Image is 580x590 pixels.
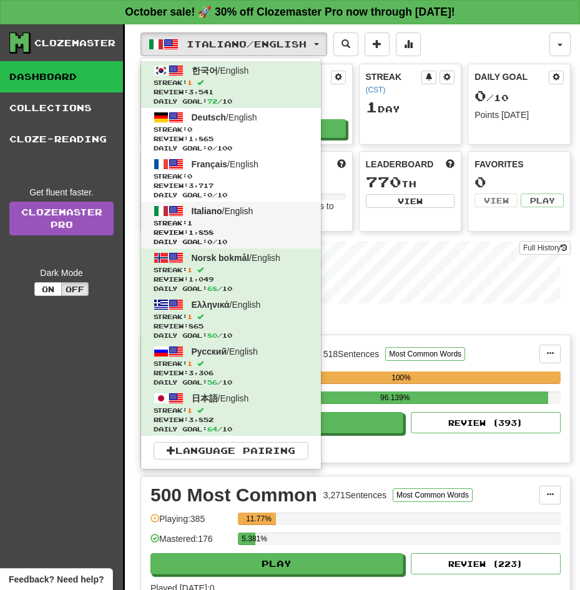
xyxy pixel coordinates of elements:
button: Add sentence to collection [365,32,390,56]
span: Daily Goal: / 10 [154,97,308,106]
span: Daily Goal: / 10 [154,237,308,247]
a: Ελληνικά/EnglishStreak:1 Review:865Daily Goal:80/10 [141,295,321,342]
a: Language Pairing [154,442,308,460]
span: Streak: [154,172,308,181]
span: 1 [187,219,192,227]
span: / English [192,159,258,169]
span: Daily Goal: / 10 [154,331,308,340]
span: 80 [207,332,217,339]
span: 68 [207,285,217,292]
span: / English [192,393,249,403]
span: Score more points to level up [337,158,346,170]
a: Français/EnglishStreak:0 Review:3,717Daily Goal:0/10 [141,155,321,202]
div: Mastered: 176 [150,533,232,553]
div: 11.77% [242,513,276,525]
span: 72 [207,97,217,105]
a: 日本語/EnglishStreak:1 Review:3,852Daily Goal:64/10 [141,389,321,436]
a: (CST) [366,86,386,94]
span: Review: 3,852 [154,415,308,425]
span: 64 [207,425,217,433]
span: 日本語 [192,393,218,403]
strong: October sale! 🚀 30% off Clozemaster Pro now through [DATE]! [125,6,455,18]
button: Play [150,553,403,574]
span: / English [192,112,257,122]
a: ClozemasterPro [9,202,114,235]
span: 0 [207,144,212,152]
span: Review: 865 [154,322,308,331]
span: This week in points, UTC [446,158,455,170]
span: Streak: [154,78,308,87]
span: 1 [366,98,378,116]
button: Play [521,194,564,207]
div: Day [366,99,455,116]
span: Русский [192,347,227,356]
span: 한국어 [192,66,218,76]
span: Leaderboard [366,158,434,170]
a: Deutsch/EnglishStreak:0 Review:1,865Daily Goal:0/100 [141,108,321,155]
span: Review: 3,541 [154,87,308,97]
span: 1 [187,360,192,367]
button: Off [61,282,89,296]
div: Streak [366,71,422,96]
a: Norsk bokmål/EnglishStreak:1 Review:1,049Daily Goal:68/10 [141,248,321,295]
span: Streak: [154,125,308,134]
div: th [366,174,455,190]
div: 5.381% [242,533,255,545]
span: 1 [187,313,192,320]
span: Daily Goal: / 100 [154,144,308,153]
span: / English [192,66,249,76]
span: Italiano [192,206,222,216]
button: More stats [396,32,421,56]
span: Daily Goal: / 10 [154,284,308,293]
span: / 10 [474,92,509,103]
span: Deutsch [192,112,226,122]
span: Daily Goal: / 10 [154,378,308,387]
span: 56 [207,378,217,386]
span: 1 [187,79,192,86]
span: / English [192,206,253,216]
span: Italiano / English [187,39,307,49]
span: Review: 1,865 [154,134,308,144]
button: View [474,194,518,207]
div: 500 Most Common [150,486,317,504]
span: 0 [474,87,486,104]
div: Dark Mode [9,267,114,279]
span: Streak: [154,359,308,368]
button: On [34,282,62,296]
span: 0 [187,172,192,180]
span: Review: 3,306 [154,368,308,378]
div: 0 [474,174,564,190]
button: Review (223) [411,553,561,574]
button: Italiano/English [140,32,327,56]
span: Review: 1,049 [154,275,308,284]
span: 1 [187,266,192,273]
span: Streak: [154,265,308,275]
div: Playing: 385 [150,513,232,533]
span: 0 [207,191,212,199]
span: / English [192,253,280,263]
span: Français [192,159,228,169]
p: In Progress [140,316,571,328]
span: 1 [187,406,192,414]
div: Get fluent faster. [9,186,114,199]
span: 0 [207,238,212,245]
button: View [366,194,455,208]
span: Review: 1,858 [154,228,308,237]
div: 518 Sentences [323,348,380,360]
div: Clozemaster [34,37,116,49]
span: / English [192,347,258,356]
a: Italiano/EnglishStreak:1 Review:1,858Daily Goal:0/10 [141,202,321,248]
button: Search sentences [333,32,358,56]
span: Review: 3,717 [154,181,308,190]
div: Daily Goal [474,71,549,84]
span: Open feedback widget [9,573,104,586]
button: Full History [519,241,571,255]
span: Streak: [154,219,308,228]
span: / English [192,300,261,310]
button: Most Common Words [385,347,465,361]
span: Daily Goal: / 10 [154,425,308,434]
a: 한국어/EnglishStreak:1 Review:3,541Daily Goal:72/10 [141,61,321,108]
div: 96.139% [242,391,548,404]
div: Favorites [474,158,564,170]
span: Streak: [154,312,308,322]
